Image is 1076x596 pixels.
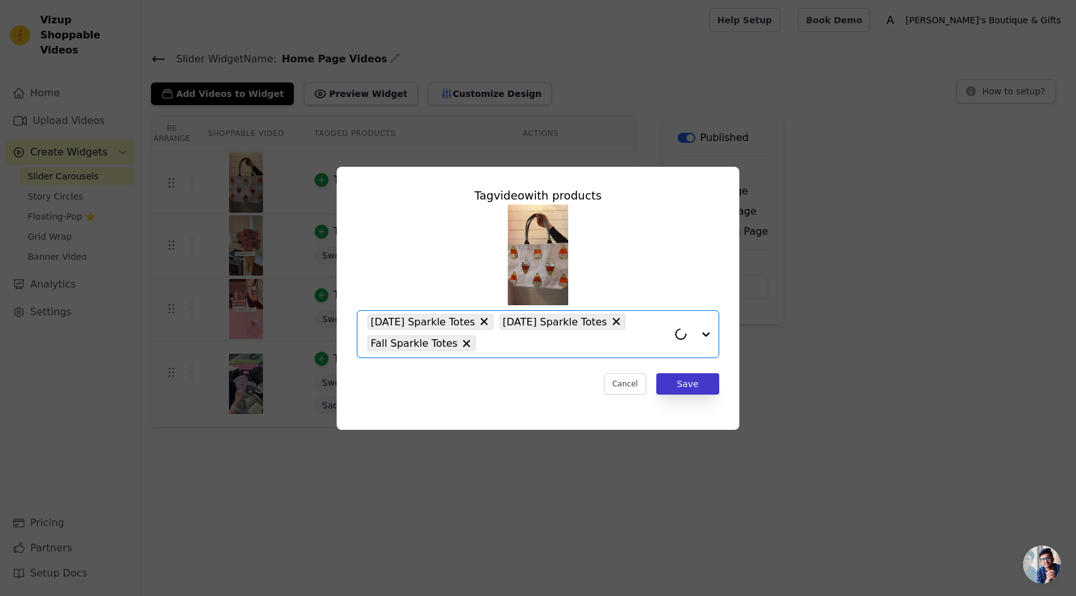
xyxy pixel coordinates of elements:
[371,314,475,330] span: [DATE] Sparkle Totes
[508,205,568,305] img: reel-preview-adelynes-boutique-gifts.myshopify.com-3703631209512215664_3285637414.jpeg
[1023,546,1061,583] a: Open chat
[357,187,719,205] div: Tag video with products
[503,314,607,330] span: [DATE] Sparkle Totes
[371,335,457,351] span: Fall Sparkle Totes
[604,373,646,395] button: Cancel
[656,373,719,395] button: Save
